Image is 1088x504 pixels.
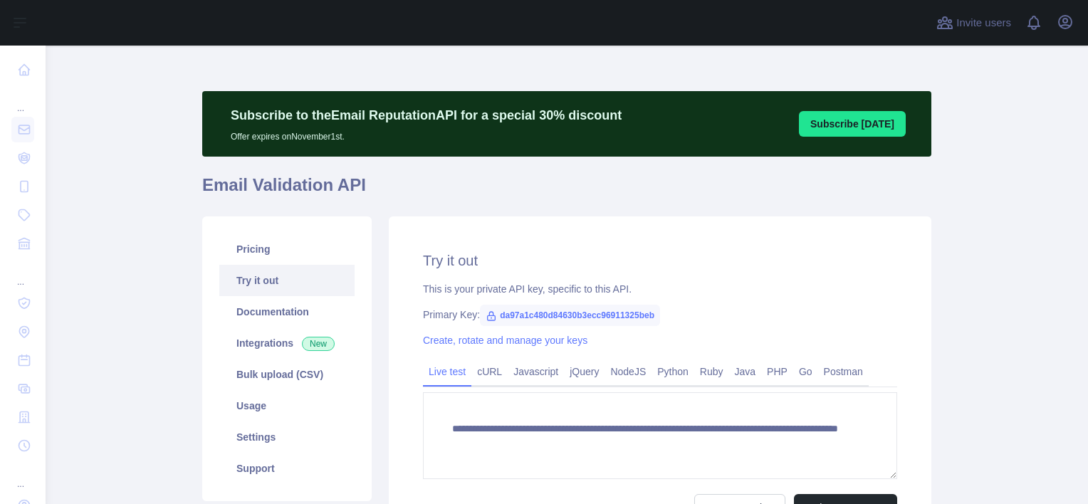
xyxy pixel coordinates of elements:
div: Primary Key: [423,308,897,322]
div: ... [11,259,34,288]
a: Usage [219,390,355,421]
a: Try it out [219,265,355,296]
a: Postman [818,360,869,383]
a: jQuery [564,360,605,383]
a: Javascript [508,360,564,383]
a: Go [793,360,818,383]
a: Ruby [694,360,729,383]
span: New [302,337,335,351]
div: ... [11,461,34,490]
a: Pricing [219,233,355,265]
button: Subscribe [DATE] [799,111,906,137]
a: Support [219,453,355,484]
a: Bulk upload (CSV) [219,359,355,390]
a: Integrations New [219,327,355,359]
a: NodeJS [605,360,652,383]
a: Python [652,360,694,383]
a: PHP [761,360,793,383]
a: cURL [471,360,508,383]
span: da97a1c480d84630b3ecc96911325beb [480,305,660,326]
button: Invite users [933,11,1014,34]
span: Invite users [956,15,1011,31]
a: Settings [219,421,355,453]
div: ... [11,85,34,114]
p: Offer expires on November 1st. [231,125,622,142]
div: This is your private API key, specific to this API. [423,282,897,296]
a: Create, rotate and manage your keys [423,335,587,346]
a: Live test [423,360,471,383]
p: Subscribe to the Email Reputation API for a special 30 % discount [231,105,622,125]
a: Documentation [219,296,355,327]
h1: Email Validation API [202,174,931,208]
a: Java [729,360,762,383]
h2: Try it out [423,251,897,271]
